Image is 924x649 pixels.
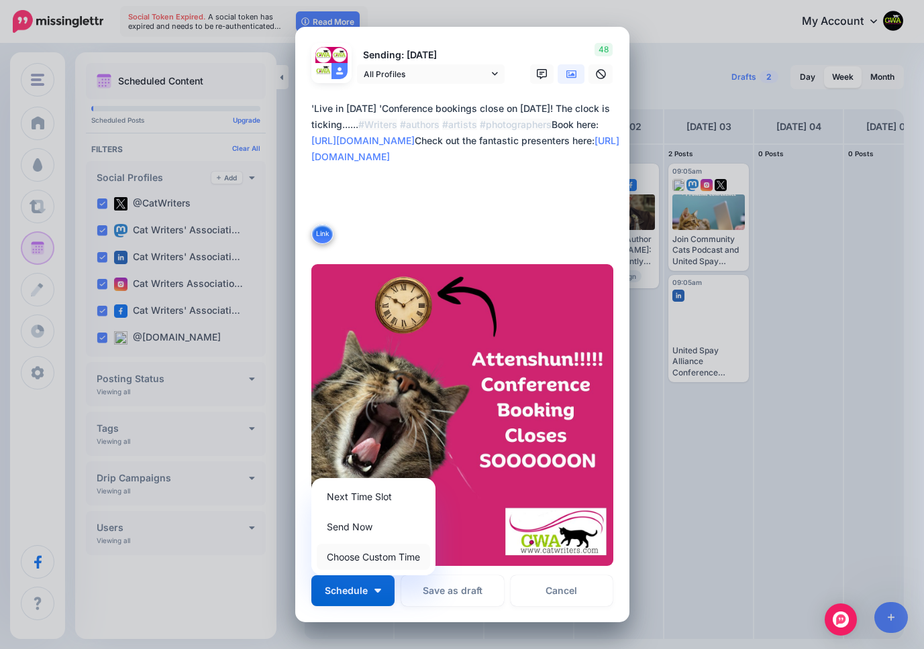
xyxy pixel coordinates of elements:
div: 'Live in [DATE] 'Conference bookings close on [DATE]! The clock is ticking...... Book here: Check... [311,101,620,165]
img: 7MUKF5Y577DQKM2XRA5M9TTGITJ61TPS.jpg [311,264,613,566]
div: Schedule [311,478,435,575]
a: Next Time Slot [317,483,430,510]
button: Link [311,224,333,244]
a: All Profiles [357,64,505,84]
a: Cancel [511,575,613,606]
img: 1qlX9Brh-74720.jpg [315,47,331,63]
span: Schedule [325,586,368,595]
a: Choose Custom Time [317,544,430,570]
p: Sending: [DATE] [357,48,505,63]
span: 48 [595,43,613,56]
img: arrow-down-white.png [374,589,381,593]
img: 326279769_1240690483185035_8704348640003314294_n-bsa141107.png [315,63,331,79]
a: Send Now [317,514,430,540]
img: 45698106_333706100514846_7785613158785220608_n-bsa140427.jpg [331,47,348,63]
span: All Profiles [364,67,489,81]
button: Save as draft [401,575,504,606]
button: Schedule [311,575,395,606]
img: user_default_image.png [331,63,348,79]
div: Open Intercom Messenger [825,603,857,636]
